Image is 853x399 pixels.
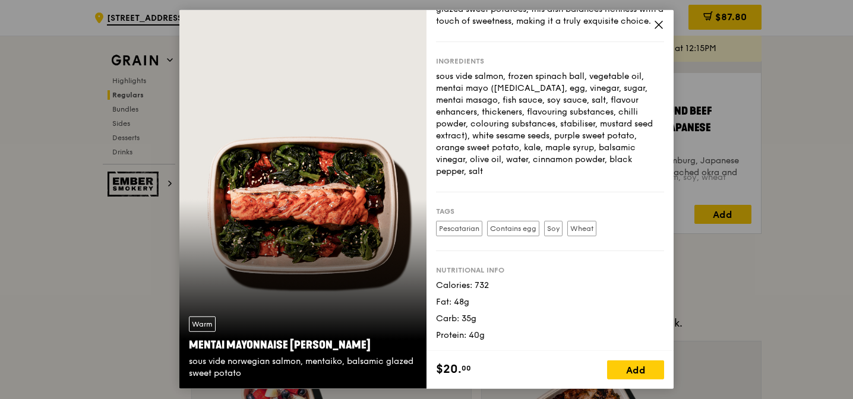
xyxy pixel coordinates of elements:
span: 00 [462,363,471,373]
div: Ingredients [436,56,664,66]
div: Mentai Mayonnaise [PERSON_NAME] [189,337,417,353]
div: Nutritional info [436,265,664,275]
div: Warm [189,316,216,332]
label: Wheat [567,221,596,236]
div: sous vide norwegian salmon, mentaiko, balsamic glazed sweet potato [189,356,417,379]
label: Pescatarian [436,221,482,236]
span: $20. [436,360,462,378]
div: sous vide salmon, frozen spinach ball, vegetable oil, mentai mayo ([MEDICAL_DATA], egg, vinegar, ... [436,71,664,178]
div: Carb: 35g [436,313,664,325]
label: Contains egg [487,221,539,236]
div: Fat: 48g [436,296,664,308]
div: Add [607,360,664,379]
div: Protein: 40g [436,330,664,341]
div: Tags [436,207,664,216]
label: Soy [544,221,563,236]
div: Calories: 732 [436,280,664,292]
